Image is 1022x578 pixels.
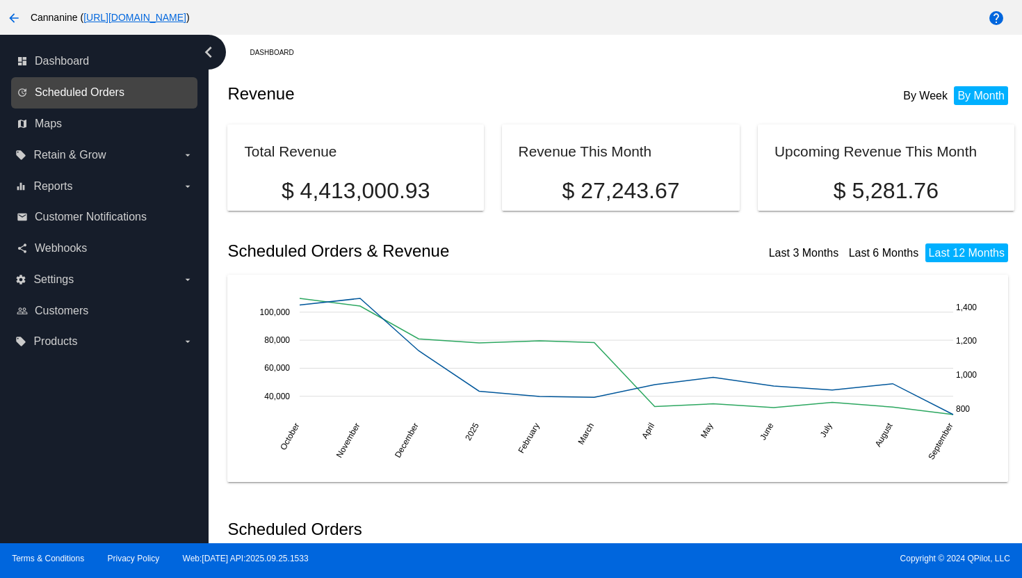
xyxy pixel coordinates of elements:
i: arrow_drop_down [182,150,193,161]
text: November [334,421,362,459]
a: Privacy Policy [108,554,160,563]
text: April [640,421,657,440]
span: Settings [33,273,74,286]
i: local_offer [15,336,26,347]
a: Terms & Conditions [12,554,84,563]
i: update [17,87,28,98]
h2: Revenue This Month [519,143,652,159]
text: May [699,421,715,440]
i: equalizer [15,181,26,192]
text: February [517,421,542,455]
text: 100,000 [260,307,291,316]
a: dashboard Dashboard [17,50,193,72]
text: June [759,421,776,442]
h2: Total Revenue [244,143,336,159]
span: Copyright © 2024 QPilot, LLC [523,554,1010,563]
i: share [17,243,28,254]
i: arrow_drop_down [182,274,193,285]
text: March [576,421,597,446]
span: Cannanine ( ) [31,12,190,23]
a: Dashboard [250,42,306,63]
span: Scheduled Orders [35,86,124,99]
a: update Scheduled Orders [17,81,193,104]
text: 1,000 [956,370,977,380]
a: Last 6 Months [849,247,919,259]
a: share Webhooks [17,237,193,259]
h2: Scheduled Orders [227,520,621,539]
span: Dashboard [35,55,89,67]
span: Maps [35,118,62,130]
text: 800 [956,403,970,413]
i: people_outline [17,305,28,316]
span: Retain & Grow [33,149,106,161]
i: email [17,211,28,223]
a: email Customer Notifications [17,206,193,228]
a: map Maps [17,113,193,135]
a: Last 12 Months [929,247,1005,259]
i: arrow_drop_down [182,181,193,192]
span: Reports [33,180,72,193]
a: people_outline Customers [17,300,193,322]
a: Web:[DATE] API:2025.09.25.1533 [183,554,309,563]
p: $ 5,281.76 [774,178,997,204]
li: By Month [954,86,1008,105]
i: settings [15,274,26,285]
a: [URL][DOMAIN_NAME] [83,12,186,23]
li: By Week [900,86,951,105]
h2: Scheduled Orders & Revenue [227,241,621,261]
text: December [393,421,421,459]
text: 1,200 [956,336,977,346]
text: August [873,421,895,449]
i: chevron_left [197,41,220,63]
span: Webhooks [35,242,87,255]
text: 40,000 [265,391,291,401]
i: arrow_drop_down [182,336,193,347]
h2: Upcoming Revenue This Month [774,143,977,159]
text: September [927,421,955,461]
text: October [279,421,302,451]
span: Customers [35,305,88,317]
span: Products [33,335,77,348]
i: map [17,118,28,129]
text: 80,000 [265,335,291,345]
text: July [818,421,834,438]
i: local_offer [15,150,26,161]
text: 1,400 [956,302,977,312]
span: Customer Notifications [35,211,147,223]
p: $ 4,413,000.93 [244,178,467,204]
i: dashboard [17,56,28,67]
h2: Revenue [227,84,621,104]
mat-icon: help [988,10,1005,26]
p: $ 27,243.67 [519,178,724,204]
a: Last 3 Months [769,247,839,259]
text: 60,000 [265,363,291,373]
mat-icon: arrow_back [6,10,22,26]
text: 2025 [464,421,482,442]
